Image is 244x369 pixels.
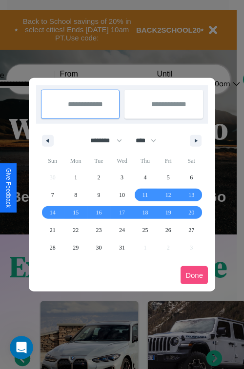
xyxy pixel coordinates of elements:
[51,186,54,204] span: 7
[157,221,180,239] button: 26
[119,221,125,239] span: 24
[157,169,180,186] button: 5
[188,204,194,221] span: 20
[87,204,110,221] button: 16
[110,239,133,256] button: 31
[41,186,64,204] button: 7
[87,239,110,256] button: 30
[167,169,170,186] span: 5
[5,168,12,208] div: Give Feedback
[64,204,87,221] button: 15
[41,153,64,169] span: Sun
[110,169,133,186] button: 3
[74,186,77,204] span: 8
[50,204,56,221] span: 14
[50,221,56,239] span: 21
[134,186,157,204] button: 11
[73,204,79,221] span: 15
[41,221,64,239] button: 21
[98,169,101,186] span: 2
[64,239,87,256] button: 29
[142,221,148,239] span: 25
[87,153,110,169] span: Tue
[134,153,157,169] span: Thu
[121,169,123,186] span: 3
[180,169,203,186] button: 6
[142,204,148,221] span: 18
[87,221,110,239] button: 23
[41,239,64,256] button: 28
[64,186,87,204] button: 8
[10,336,33,359] iframe: Intercom live chat
[41,204,64,221] button: 14
[188,186,194,204] span: 13
[119,239,125,256] span: 31
[50,239,56,256] span: 28
[96,204,102,221] span: 16
[96,239,102,256] span: 30
[64,169,87,186] button: 1
[110,221,133,239] button: 24
[143,169,146,186] span: 4
[188,221,194,239] span: 27
[134,169,157,186] button: 4
[157,204,180,221] button: 19
[119,186,125,204] span: 10
[110,204,133,221] button: 17
[64,153,87,169] span: Mon
[181,266,208,284] button: Done
[87,186,110,204] button: 9
[165,186,171,204] span: 12
[165,221,171,239] span: 26
[74,169,77,186] span: 1
[180,221,203,239] button: 27
[157,153,180,169] span: Fri
[134,221,157,239] button: 25
[64,221,87,239] button: 22
[96,221,102,239] span: 23
[110,153,133,169] span: Wed
[73,221,79,239] span: 22
[87,169,110,186] button: 2
[180,204,203,221] button: 20
[73,239,79,256] span: 29
[157,186,180,204] button: 12
[190,169,193,186] span: 6
[180,186,203,204] button: 13
[119,204,125,221] span: 17
[134,204,157,221] button: 18
[165,204,171,221] span: 19
[98,186,101,204] span: 9
[142,186,148,204] span: 11
[110,186,133,204] button: 10
[180,153,203,169] span: Sat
